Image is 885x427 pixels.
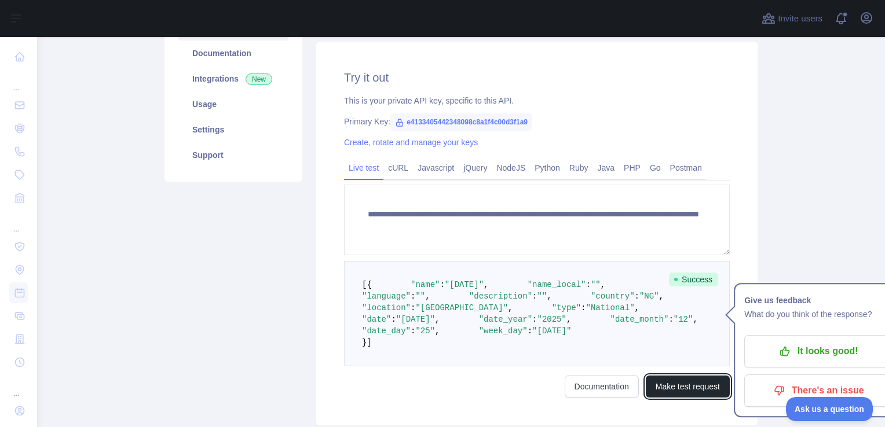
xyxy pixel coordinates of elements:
[411,280,440,289] span: "name"
[786,397,873,421] iframe: Toggle Customer Support
[565,159,593,177] a: Ruby
[344,95,730,106] div: This is your private API key, specific to this API.
[411,303,415,312] span: :
[445,280,484,289] span: "[DATE]"
[415,326,435,336] span: "25"
[344,69,730,86] h2: Try it out
[532,315,537,324] span: :
[537,315,566,324] span: "2025"
[537,292,547,301] span: ""
[479,315,532,324] span: "date_year"
[552,303,581,312] span: "type"
[9,211,28,234] div: ...
[669,273,718,286] span: Success
[646,376,730,397] button: Make test request
[665,159,707,177] a: Postman
[619,159,645,177] a: PHP
[344,159,383,177] a: Live test
[383,159,413,177] a: cURL
[581,303,586,312] span: :
[362,292,411,301] span: "language"
[435,315,440,324] span: ,
[610,315,669,324] span: "date_month"
[492,159,530,177] a: NodeJS
[367,280,371,289] span: {
[344,138,478,147] a: Create, rotate and manage your keys
[178,117,288,142] a: Settings
[635,292,639,301] span: :
[753,341,884,361] p: It looks good!
[415,292,425,301] span: ""
[178,142,288,168] a: Support
[601,280,605,289] span: ,
[178,66,288,91] a: Integrations New
[344,116,730,127] div: Primary Key:
[659,292,664,301] span: ,
[753,381,884,400] p: There's an issue
[693,315,697,324] span: ,
[9,375,28,398] div: ...
[639,292,659,301] span: "NG"
[362,280,367,289] span: [
[645,159,665,177] a: Go
[591,280,601,289] span: ""
[759,9,825,28] button: Invite users
[178,91,288,117] a: Usage
[367,338,371,347] span: ]
[530,159,565,177] a: Python
[415,303,508,312] span: "[GEOGRAPHIC_DATA]"
[440,280,444,289] span: :
[425,292,430,301] span: ,
[586,280,591,289] span: :
[668,315,673,324] span: :
[508,303,513,312] span: ,
[674,315,693,324] span: "12"
[391,315,396,324] span: :
[411,326,415,336] span: :
[396,315,435,324] span: "[DATE]"
[591,292,635,301] span: "country"
[9,69,28,93] div: ...
[435,326,440,336] span: ,
[390,113,532,131] span: e4133405442348098c8a1f4c00d3f1a9
[565,376,639,397] a: Documentation
[586,303,635,312] span: "National"
[362,303,411,312] span: "location"
[246,73,272,85] span: New
[362,315,391,324] span: "date"
[532,326,571,336] span: "[DATE]"
[362,326,411,336] span: "date_day"
[413,159,459,177] a: Javascript
[484,280,488,289] span: ,
[178,41,288,66] a: Documentation
[635,303,639,312] span: ,
[778,12,822,25] span: Invite users
[528,280,586,289] span: "name_local"
[547,292,551,301] span: ,
[566,315,571,324] span: ,
[459,159,492,177] a: jQuery
[362,338,367,347] span: }
[528,326,532,336] span: :
[479,326,528,336] span: "week_day"
[411,292,415,301] span: :
[593,159,620,177] a: Java
[469,292,532,301] span: "description"
[532,292,537,301] span: :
